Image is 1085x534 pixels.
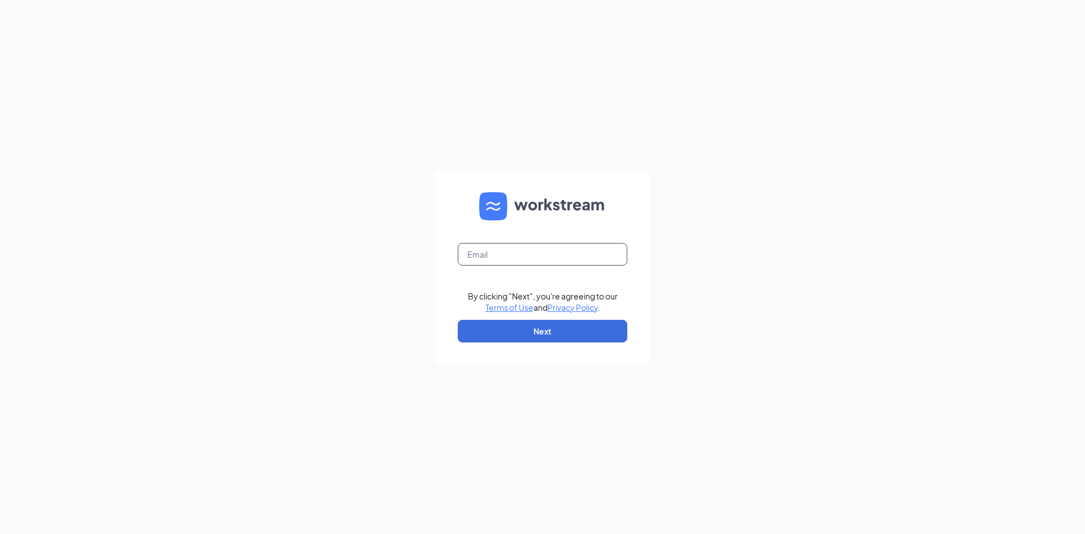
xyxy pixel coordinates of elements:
[458,243,627,266] input: Email
[548,302,598,312] a: Privacy Policy
[458,320,627,342] button: Next
[468,290,618,313] div: By clicking "Next", you're agreeing to our and .
[479,192,606,220] img: WS logo and Workstream text
[485,302,533,312] a: Terms of Use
